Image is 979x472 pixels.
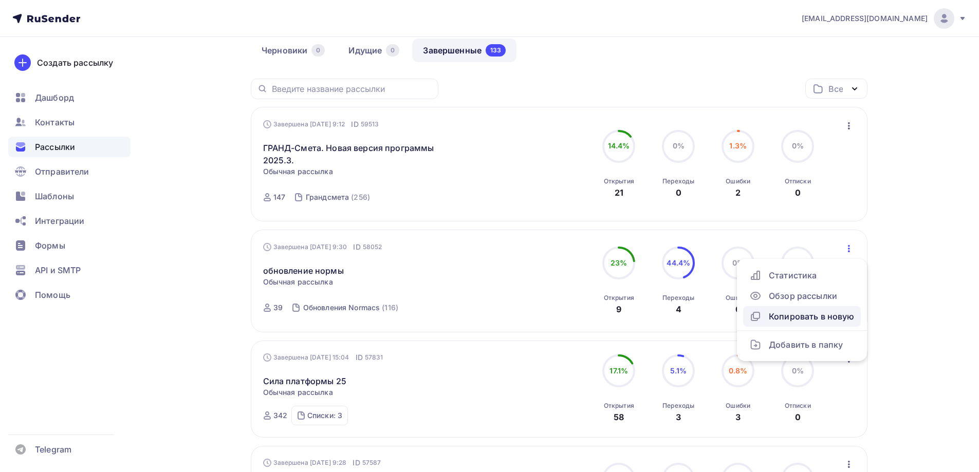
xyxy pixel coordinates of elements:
[676,411,681,423] div: 3
[35,264,81,276] span: API и SMTP
[785,177,811,185] div: Отписки
[726,177,750,185] div: Ошибки
[673,141,685,150] span: 0%
[263,387,333,398] span: Обычная рассылка
[8,112,131,133] a: Контакты
[382,303,398,313] div: (116)
[795,411,801,423] div: 0
[608,141,630,150] span: 14.4%
[749,338,855,351] div: Добавить в папку
[609,366,628,375] span: 17.1%
[735,411,741,423] div: 3
[365,352,383,363] span: 57831
[303,303,380,313] div: Обновления Normacs
[726,294,750,302] div: Ошибки
[8,235,131,256] a: Формы
[251,39,336,62] a: Черновики0
[386,44,399,56] div: 0
[362,458,381,468] span: 57587
[662,294,694,302] div: Переходы
[273,192,285,202] div: 147
[306,192,349,202] div: Грандсмета
[802,13,928,24] span: [EMAIL_ADDRESS][DOMAIN_NAME]
[604,177,634,185] div: Открытия
[604,402,634,410] div: Открытия
[263,265,344,277] a: обновление нормы
[667,258,690,267] span: 44.4%
[35,116,75,128] span: Контакты
[676,303,681,315] div: 4
[732,258,744,267] span: 0%
[263,142,439,166] a: ГРАНД-Смета. Новая версия программы 2025.3.
[35,190,74,202] span: Шаблоны
[8,186,131,206] a: Шаблоны
[351,192,370,202] div: (256)
[604,294,634,302] div: Открытия
[263,166,333,177] span: Обычная рассылка
[263,375,346,387] a: Сила платформы 25
[729,366,748,375] span: 0.8%
[792,141,804,150] span: 0%
[616,303,621,315] div: 9
[8,137,131,157] a: Рассылки
[305,189,371,205] a: Грандсмета (256)
[273,303,283,313] div: 39
[356,352,363,363] span: ID
[263,458,381,468] div: Завершена [DATE] 9:28
[353,458,360,468] span: ID
[8,161,131,182] a: Отправители
[611,258,627,267] span: 23%
[35,215,84,227] span: Интеграции
[662,177,694,185] div: Переходы
[486,44,506,56] div: 133
[35,289,70,301] span: Помощь
[729,141,747,150] span: 1.3%
[412,39,516,62] a: Завершенные133
[749,290,855,302] div: Обзор рассылки
[735,186,741,199] div: 2
[263,277,333,287] span: Обычная рассылка
[361,119,379,129] span: 59513
[35,443,71,456] span: Telegram
[351,119,358,129] span: ID
[676,186,681,199] div: 0
[272,83,432,95] input: Введите название рассылки
[353,242,360,252] span: ID
[795,186,801,199] div: 0
[37,56,113,69] div: Создать рассылку
[311,44,325,56] div: 0
[614,411,624,423] div: 58
[662,402,694,410] div: Переходы
[302,299,399,316] a: Обновления Normacs (116)
[805,79,867,99] button: Все
[749,310,855,323] div: Копировать в новую
[263,352,383,363] div: Завершена [DATE] 15:04
[735,303,741,315] div: 0
[726,402,750,410] div: Ошибки
[8,87,131,108] a: Дашборд
[363,242,382,252] span: 58052
[35,165,89,178] span: Отправители
[273,410,287,421] div: 342
[615,186,623,199] div: 21
[35,239,65,252] span: Формы
[263,119,379,129] div: Завершена [DATE] 9:12
[307,410,342,421] div: Списки: 3
[792,366,804,375] span: 0%
[828,83,843,95] div: Все
[263,242,382,252] div: Завершена [DATE] 9:30
[802,8,967,29] a: [EMAIL_ADDRESS][DOMAIN_NAME]
[670,366,687,375] span: 5.1%
[785,402,811,410] div: Отписки
[792,258,804,267] span: 0%
[338,39,410,62] a: Идущие0
[35,91,74,104] span: Дашборд
[749,269,855,281] div: Статистика
[35,141,75,153] span: Рассылки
